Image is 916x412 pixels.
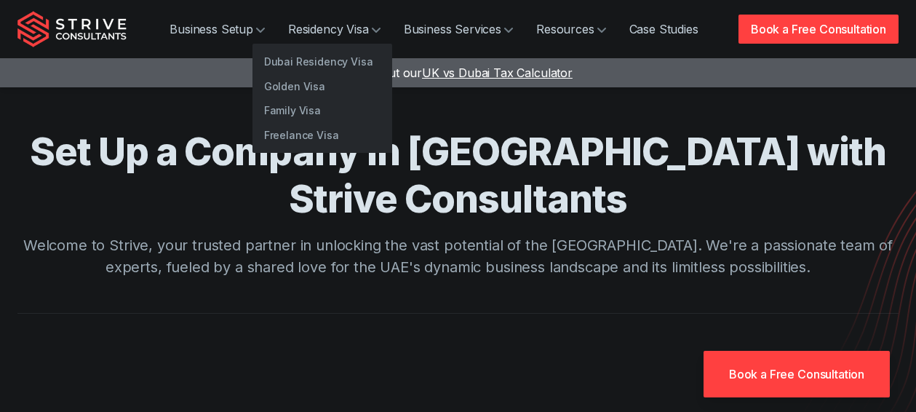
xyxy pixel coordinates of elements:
a: Book a Free Consultation [704,351,890,397]
a: Golden Visa [252,74,392,99]
img: Strive Consultants [17,11,127,47]
a: Check out ourUK vs Dubai Tax Calculator [343,66,573,80]
a: Free Zone [137,74,276,99]
h1: Set Up a Company in [GEOGRAPHIC_DATA] with Strive Consultants [17,128,899,223]
a: Resources [525,15,618,44]
a: Offshore [137,123,276,148]
a: Business Services [392,15,525,44]
a: Residency Visa [276,15,392,44]
a: Freelance Visa [252,123,392,148]
a: Case Studies [618,15,710,44]
a: Book a Free Consultation [738,15,899,44]
a: Abu Dhabi Global Market(ADGM) [137,172,276,209]
a: [GEOGRAPHIC_DATA] [137,147,276,172]
a: Company Formation [137,49,276,74]
span: UK vs Dubai Tax Calculator [422,66,573,80]
a: Family Visa [252,98,392,123]
a: Mainland [137,98,276,123]
a: Dubai Residency Visa [252,49,392,74]
p: Welcome to Strive, your trusted partner in unlocking the vast potential of the [GEOGRAPHIC_DATA].... [17,234,899,278]
a: Business Setup [158,15,276,44]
